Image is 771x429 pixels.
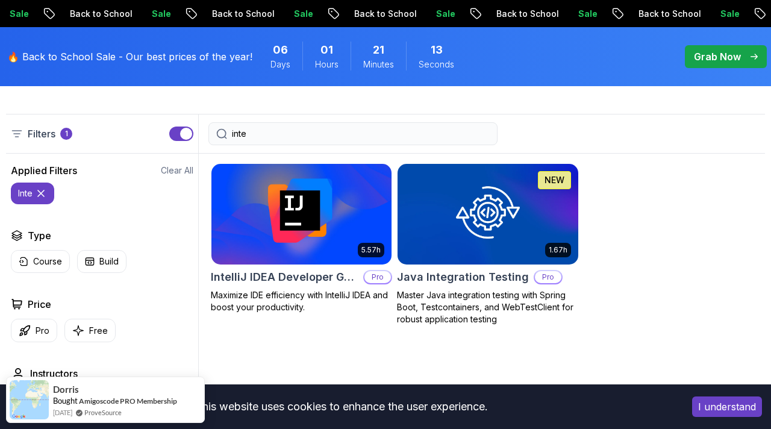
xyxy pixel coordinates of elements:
img: provesource social proof notification image [10,380,49,419]
a: Amigoscode PRO Membership [79,396,177,406]
p: Sale [284,8,323,20]
p: 1.67h [549,245,567,255]
p: Master Java integration testing with Spring Boot, Testcontainers, and WebTestClient for robust ap... [397,289,578,325]
h2: Applied Filters [11,163,77,178]
div: This website uses cookies to enhance the user experience. [9,393,674,420]
p: Pro [364,271,391,283]
h2: Java Integration Testing [397,269,529,286]
p: Back to School [60,8,142,20]
a: ProveSource [84,407,122,418]
span: [DATE] [53,407,72,418]
p: Build [99,255,119,268]
p: Pro [535,271,561,283]
p: Filters [28,127,55,141]
p: Free [89,325,108,337]
button: inte [11,183,54,204]
p: Sale [711,8,749,20]
p: Back to School [202,8,284,20]
span: Days [270,58,290,70]
span: Minutes [363,58,394,70]
p: Maximize IDE efficiency with IntelliJ IDEA and boost your productivity. [211,289,392,313]
button: Clear All [161,164,193,177]
button: Accept cookies [692,396,762,417]
p: inte [18,187,33,199]
button: Course [11,250,70,273]
span: 1 Hours [320,42,333,58]
p: Sale [569,8,607,20]
h2: Type [28,228,51,243]
h2: Instructors [30,366,78,381]
p: Sale [142,8,181,20]
p: 🔥 Back to School Sale - Our best prices of the year! [7,49,252,64]
span: Bought [53,396,78,406]
p: Course [33,255,62,268]
p: Pro [36,325,49,337]
span: Seconds [419,58,454,70]
p: NEW [545,174,564,186]
input: Search Java, React, Spring boot ... [232,128,490,140]
p: 1 [65,129,68,139]
a: Java Integration Testing card1.67hNEWJava Integration TestingProMaster Java integration testing w... [397,163,578,325]
span: 6 Days [273,42,288,58]
p: Back to School [487,8,569,20]
span: Hours [315,58,339,70]
button: Build [77,250,126,273]
button: Pro [11,319,57,342]
button: Free [64,319,116,342]
img: IntelliJ IDEA Developer Guide card [207,161,396,268]
span: Dorris [53,384,79,395]
h2: Price [28,297,51,312]
h2: IntelliJ IDEA Developer Guide [211,269,358,286]
img: Java Integration Testing card [398,164,578,265]
p: Grab Now [694,49,741,64]
p: Sale [426,8,465,20]
p: Back to School [629,8,711,20]
p: 5.57h [361,245,381,255]
a: IntelliJ IDEA Developer Guide card5.57hIntelliJ IDEA Developer GuideProMaximize IDE efficiency wi... [211,163,392,313]
p: Back to School [345,8,426,20]
span: 21 Minutes [373,42,384,58]
span: 13 Seconds [431,42,443,58]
